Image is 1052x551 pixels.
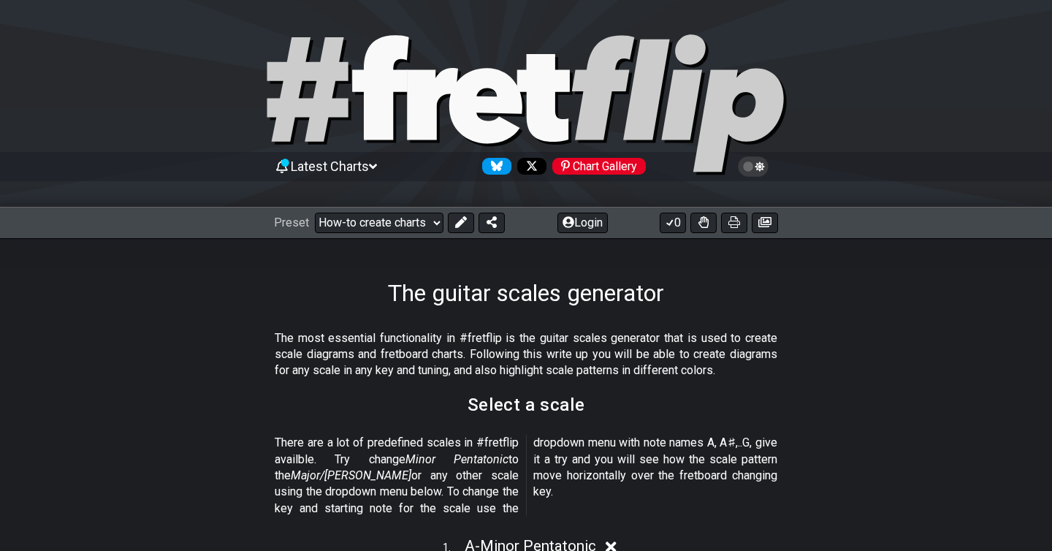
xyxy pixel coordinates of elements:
div: Chart Gallery [552,158,646,175]
em: Major/[PERSON_NAME] [291,468,411,482]
span: Preset [274,216,309,229]
button: Share Preset [479,213,505,233]
a: #fretflip at Pinterest [546,158,646,175]
a: Follow #fretflip at Bluesky [476,158,511,175]
span: Toggle light / dark theme [745,160,762,173]
button: Toggle Dexterity for all fretkits [690,213,717,233]
button: Create image [752,213,778,233]
p: There are a lot of predefined scales in #fretflip availble. Try change to the or any other scale ... [275,435,777,517]
button: Login [557,213,608,233]
p: The most essential functionality in #fretflip is the guitar scales generator that is used to crea... [275,330,777,379]
button: 0 [660,213,686,233]
button: Edit Preset [448,213,474,233]
span: Latest Charts [291,159,369,174]
a: Follow #fretflip at X [511,158,546,175]
h2: Select a scale [468,397,584,413]
em: Minor Pentatonic [405,452,508,466]
button: Print [721,213,747,233]
select: Preset [315,213,443,233]
h1: The guitar scales generator [388,279,664,307]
